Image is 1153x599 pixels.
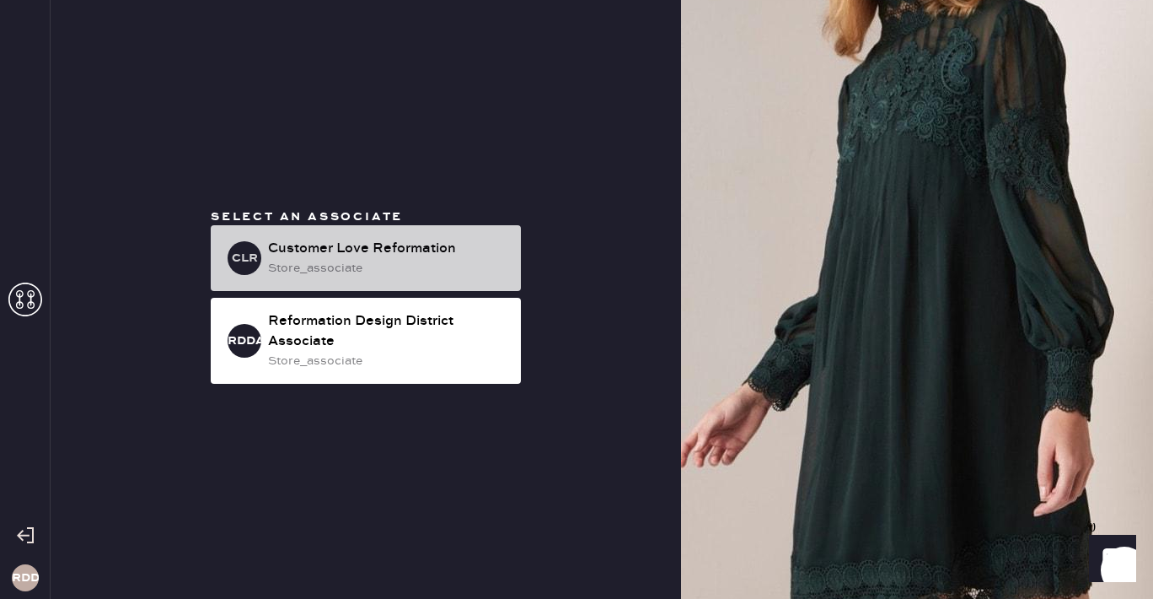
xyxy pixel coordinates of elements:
div: store_associate [268,259,507,278]
div: Customer Love Reformation [268,239,507,259]
iframe: Front Chat [1073,523,1145,596]
h3: RDDM [12,572,39,584]
h3: RDDA [228,335,261,347]
div: Reformation Design District Associate [268,311,507,352]
span: Select an associate [211,209,403,224]
div: store_associate [268,352,507,370]
h3: CLR [232,252,258,264]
